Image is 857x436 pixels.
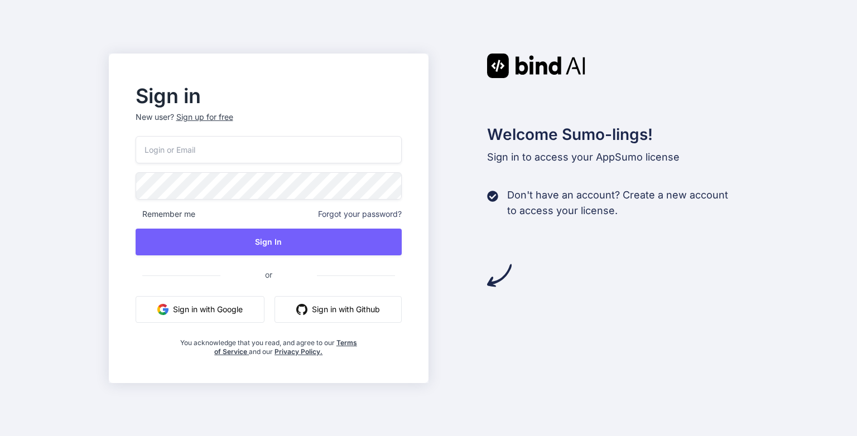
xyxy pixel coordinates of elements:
h2: Welcome Sumo-lings! [487,123,749,146]
img: google [157,304,168,315]
div: Sign up for free [176,112,233,123]
span: or [220,261,317,288]
p: Sign in to access your AppSumo license [487,149,749,165]
button: Sign in with Github [275,296,402,323]
input: Login or Email [136,136,402,163]
img: Bind AI logo [487,54,585,78]
span: Remember me [136,209,195,220]
img: arrow [487,263,512,288]
p: New user? [136,112,402,136]
p: Don't have an account? Create a new account to access your license. [507,187,728,219]
button: Sign in with Google [136,296,264,323]
h2: Sign in [136,87,402,105]
button: Sign In [136,229,402,255]
a: Privacy Policy. [275,347,322,356]
div: You acknowledge that you read, and agree to our and our [180,332,357,356]
img: github [296,304,307,315]
a: Terms of Service [214,338,357,356]
span: Forgot your password? [318,209,402,220]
